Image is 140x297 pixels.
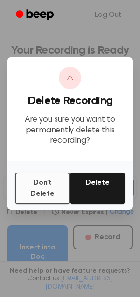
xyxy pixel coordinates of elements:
a: Log Out [85,4,131,26]
h3: Delete Recording [15,95,125,107]
a: Beep [9,6,62,24]
button: Delete [70,173,125,204]
p: Are you sure you want to permanently delete this recording? [15,115,125,146]
button: Don't Delete [15,173,70,204]
div: ⚠ [59,67,81,89]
